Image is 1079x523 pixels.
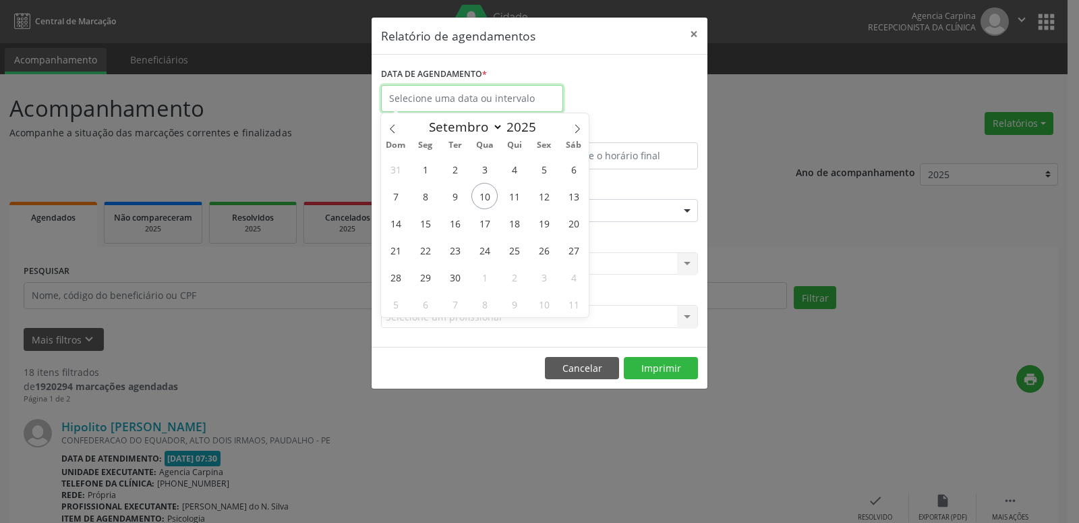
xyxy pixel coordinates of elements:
[503,118,548,136] input: Year
[501,237,527,263] span: Setembro 25, 2025
[529,141,559,150] span: Sex
[412,210,438,236] span: Setembro 15, 2025
[382,237,409,263] span: Setembro 21, 2025
[412,183,438,209] span: Setembro 8, 2025
[543,121,698,142] label: ATÉ
[381,85,563,112] input: Selecione uma data ou intervalo
[559,141,589,150] span: Sáb
[560,291,587,317] span: Outubro 11, 2025
[412,291,438,317] span: Outubro 6, 2025
[543,142,698,169] input: Selecione o horário final
[471,291,498,317] span: Outubro 8, 2025
[381,27,535,45] h5: Relatório de agendamentos
[381,141,411,150] span: Dom
[560,156,587,182] span: Setembro 6, 2025
[560,183,587,209] span: Setembro 13, 2025
[501,264,527,290] span: Outubro 2, 2025
[382,156,409,182] span: Agosto 31, 2025
[382,210,409,236] span: Setembro 14, 2025
[381,64,487,85] label: DATA DE AGENDAMENTO
[470,141,500,150] span: Qua
[471,156,498,182] span: Setembro 3, 2025
[501,210,527,236] span: Setembro 18, 2025
[440,141,470,150] span: Ter
[442,156,468,182] span: Setembro 2, 2025
[560,264,587,290] span: Outubro 4, 2025
[442,291,468,317] span: Outubro 7, 2025
[531,264,557,290] span: Outubro 3, 2025
[471,210,498,236] span: Setembro 17, 2025
[560,237,587,263] span: Setembro 27, 2025
[501,156,527,182] span: Setembro 4, 2025
[422,117,503,136] select: Month
[382,183,409,209] span: Setembro 7, 2025
[545,357,619,380] button: Cancelar
[412,237,438,263] span: Setembro 22, 2025
[531,183,557,209] span: Setembro 12, 2025
[531,210,557,236] span: Setembro 19, 2025
[680,18,707,51] button: Close
[442,264,468,290] span: Setembro 30, 2025
[624,357,698,380] button: Imprimir
[382,264,409,290] span: Setembro 28, 2025
[382,291,409,317] span: Outubro 5, 2025
[471,183,498,209] span: Setembro 10, 2025
[412,156,438,182] span: Setembro 1, 2025
[471,237,498,263] span: Setembro 24, 2025
[501,291,527,317] span: Outubro 9, 2025
[442,183,468,209] span: Setembro 9, 2025
[442,210,468,236] span: Setembro 16, 2025
[500,141,529,150] span: Qui
[412,264,438,290] span: Setembro 29, 2025
[501,183,527,209] span: Setembro 11, 2025
[560,210,587,236] span: Setembro 20, 2025
[531,156,557,182] span: Setembro 5, 2025
[531,237,557,263] span: Setembro 26, 2025
[471,264,498,290] span: Outubro 1, 2025
[531,291,557,317] span: Outubro 10, 2025
[411,141,440,150] span: Seg
[442,237,468,263] span: Setembro 23, 2025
